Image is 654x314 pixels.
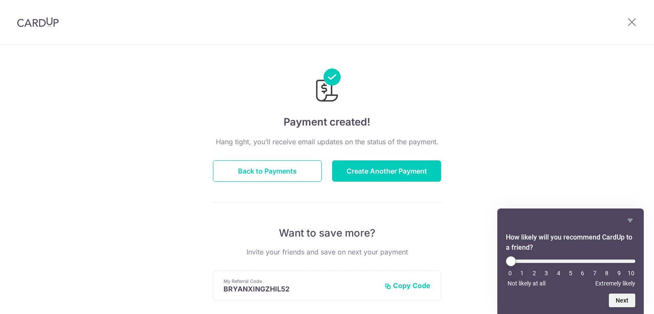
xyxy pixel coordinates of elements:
[591,270,599,277] li: 7
[17,17,59,27] img: CardUp
[530,270,539,277] li: 2
[508,280,545,287] span: Not likely at all
[602,270,611,277] li: 8
[578,270,587,277] li: 6
[627,270,635,277] li: 10
[224,285,378,293] p: BRYANXINGZHIL52
[506,270,514,277] li: 0
[213,247,441,257] p: Invite your friends and save on next your payment
[542,270,551,277] li: 3
[554,270,563,277] li: 4
[213,137,441,147] p: Hang tight, you’ll receive email updates on the status of the payment.
[518,270,526,277] li: 1
[213,114,441,130] h4: Payment created!
[595,280,635,287] span: Extremely likely
[609,294,635,307] button: Next question
[213,160,322,182] button: Back to Payments
[313,69,341,104] img: Payments
[506,256,635,287] div: How likely will you recommend CardUp to a friend? Select an option from 0 to 10, with 0 being Not...
[625,215,635,226] button: Hide survey
[332,160,441,182] button: Create Another Payment
[566,270,575,277] li: 5
[506,215,635,307] div: How likely will you recommend CardUp to a friend? Select an option from 0 to 10, with 0 being Not...
[615,270,623,277] li: 9
[506,232,635,253] h2: How likely will you recommend CardUp to a friend? Select an option from 0 to 10, with 0 being Not...
[224,278,378,285] p: My Referral Code
[213,226,441,240] p: Want to save more?
[384,281,430,290] button: Copy Code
